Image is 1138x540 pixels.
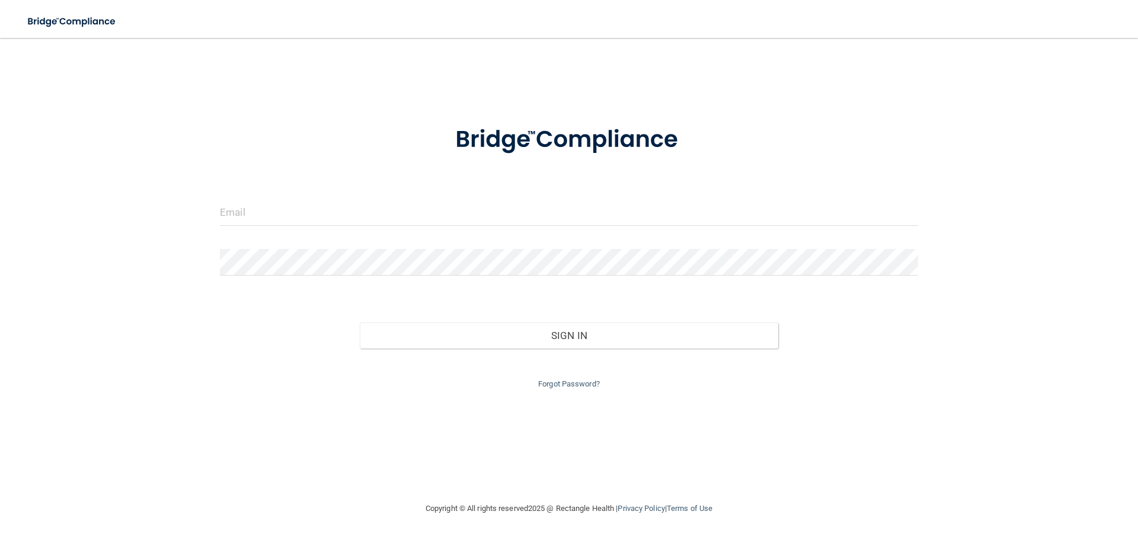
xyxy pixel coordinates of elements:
[431,109,707,171] img: bridge_compliance_login_screen.278c3ca4.svg
[360,322,779,349] button: Sign In
[220,199,918,226] input: Email
[667,504,712,513] a: Terms of Use
[538,379,600,388] a: Forgot Password?
[18,9,127,34] img: bridge_compliance_login_screen.278c3ca4.svg
[618,504,664,513] a: Privacy Policy
[353,490,785,528] div: Copyright © All rights reserved 2025 @ Rectangle Health | |
[933,456,1124,503] iframe: Drift Widget Chat Controller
